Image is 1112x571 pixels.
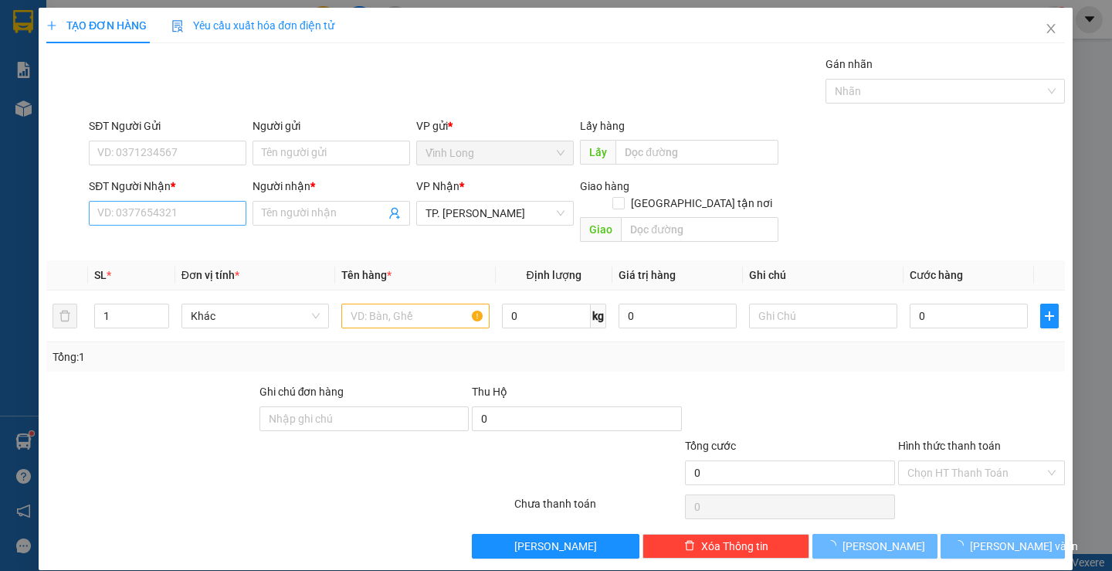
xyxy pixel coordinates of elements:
span: delete [684,540,695,552]
th: Ghi chú [744,260,903,291]
span: VP Nhận [417,180,460,192]
span: plus [1042,310,1059,322]
span: [PERSON_NAME] [842,538,925,555]
img: icon [172,20,185,32]
span: [GEOGRAPHIC_DATA] tận nơi [625,195,779,212]
input: Dọc đường [622,217,779,242]
span: loading [826,540,842,551]
span: TP. Hồ Chí Minh [426,202,565,225]
label: Ghi chú đơn hàng [259,386,344,398]
span: Giao hàng [581,180,630,192]
span: Đơn vị tính [181,269,239,281]
div: SĐT Người Nhận [90,178,247,195]
span: Cước hàng [910,269,963,281]
span: Xóa Thông tin [701,538,768,555]
div: Người nhận [253,178,411,195]
span: user-add [389,207,402,219]
span: Định lượng [527,269,581,281]
span: kg [591,304,606,328]
input: Ghi chú đơn hàng [259,406,470,431]
span: Vĩnh Long [426,141,565,165]
span: close [1046,22,1058,35]
span: Tên hàng [342,269,392,281]
div: Tổng: 1 [53,348,430,365]
div: Chưa thanh toán [514,495,684,522]
span: [PERSON_NAME] và In [970,538,1078,555]
span: Tổng cước [685,440,736,452]
label: Hình thức thanh toán [898,440,1001,452]
button: [PERSON_NAME] [813,534,937,559]
span: Lấy [581,140,616,165]
span: Giá trị hàng [619,269,676,281]
span: Lấy hàng [581,120,625,132]
button: [PERSON_NAME] và In [941,534,1065,559]
input: VD: Bàn, Ghế [342,304,490,328]
div: VP gửi [417,117,575,134]
span: [PERSON_NAME] [515,538,598,555]
button: Close [1030,8,1073,51]
span: Khác [191,304,320,328]
span: Giao [581,217,622,242]
label: Gán nhãn [826,58,873,70]
span: plus [46,20,57,31]
div: SĐT Người Gửi [90,117,247,134]
div: Người gửi [253,117,411,134]
span: loading [953,540,970,551]
button: delete [53,304,77,328]
button: [PERSON_NAME] [473,534,640,559]
span: Thu Hộ [473,386,508,398]
button: plus [1041,304,1059,328]
span: SL [94,269,107,281]
input: 0 [619,304,737,328]
button: deleteXóa Thông tin [642,534,810,559]
span: Yêu cầu xuất hóa đơn điện tử [172,19,335,32]
input: Dọc đường [616,140,779,165]
span: TẠO ĐƠN HÀNG [46,19,147,32]
input: Ghi Chú [750,304,897,328]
